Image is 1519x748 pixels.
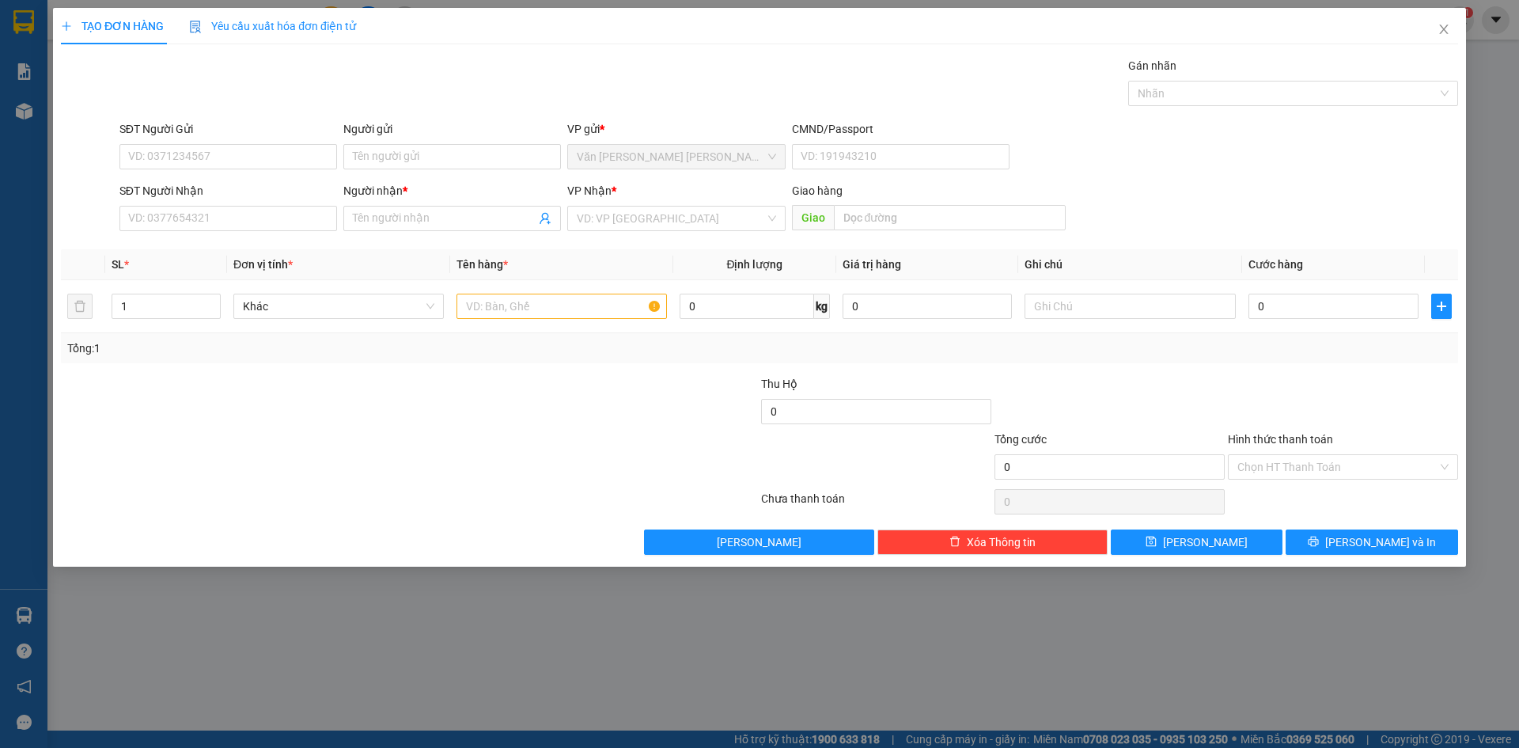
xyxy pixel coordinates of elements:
span: [PERSON_NAME] [1164,533,1248,551]
input: VD: Bàn, Ghế [456,294,667,319]
span: user-add [540,212,552,225]
span: Yêu cầu xuất hóa đơn điện tử [189,20,356,32]
div: VP gửi [568,120,786,138]
span: [PERSON_NAME] [718,533,802,551]
div: Tổng: 1 [67,340,586,357]
button: delete [67,294,93,319]
input: Dọc đường [834,205,1066,230]
span: Văn Phòng Trần Phú (Mường Thanh) [578,145,776,169]
div: Người gửi [343,120,561,138]
span: Xóa Thông tin [967,533,1036,551]
div: SĐT Người Gửi [119,120,337,138]
input: Ghi Chú [1025,294,1236,319]
span: plus [1432,300,1451,313]
span: Đơn vị tính [233,258,293,271]
label: Gán nhãn [1128,59,1176,72]
img: icon [189,21,202,33]
span: TẠO ĐƠN HÀNG [61,20,164,32]
span: close [1438,23,1450,36]
span: kg [814,294,830,319]
span: save [1146,536,1157,549]
span: delete [949,536,960,549]
button: deleteXóa Thông tin [878,530,1108,555]
span: Cước hàng [1248,258,1303,271]
button: plus [1431,294,1452,319]
span: Khác [243,294,434,318]
button: [PERSON_NAME] [645,530,875,555]
span: Tên hàng [456,258,508,271]
span: Tổng cước [994,433,1047,446]
div: SĐT Người Nhận [119,182,337,199]
div: Người nhận [343,182,561,199]
span: SL [112,258,124,271]
span: plus [61,21,72,32]
span: Giá trị hàng [843,258,901,271]
th: Ghi chú [1019,249,1242,280]
div: CMND/Passport [792,120,1010,138]
span: VP Nhận [568,184,612,197]
span: Giao [792,205,834,230]
button: Close [1422,8,1466,52]
input: 0 [843,294,1013,319]
span: Định lượng [727,258,783,271]
span: Giao hàng [792,184,843,197]
span: [PERSON_NAME] và In [1325,533,1436,551]
span: Thu Hộ [761,378,797,390]
span: printer [1308,536,1319,549]
div: Chưa thanh toán [759,490,993,518]
button: save[PERSON_NAME] [1111,530,1282,555]
button: printer[PERSON_NAME] và In [1286,530,1458,555]
label: Hình thức thanh toán [1228,433,1333,446]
